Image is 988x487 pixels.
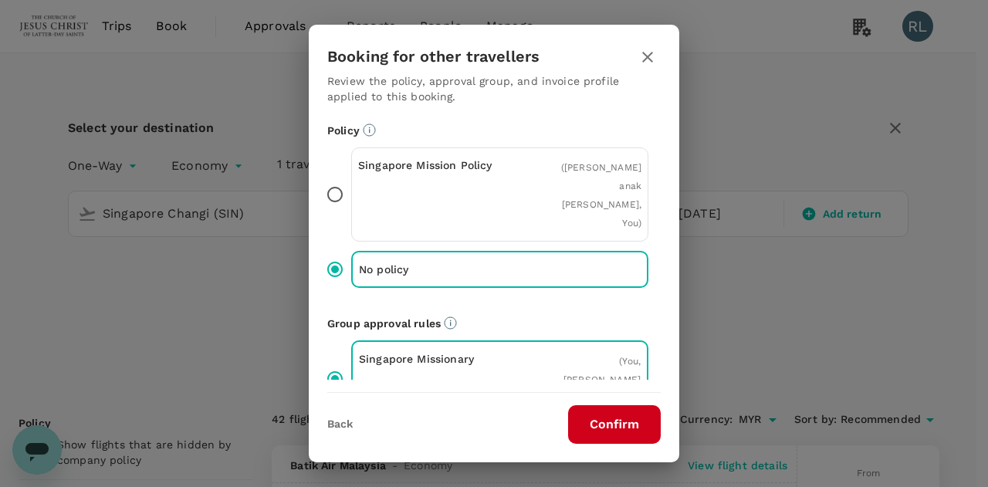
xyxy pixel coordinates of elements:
[359,351,500,367] p: Singapore Missionary
[561,162,641,228] span: ( [PERSON_NAME] anak [PERSON_NAME], You )
[327,418,353,431] button: Back
[327,73,661,104] p: Review the policy, approval group, and invoice profile applied to this booking.
[327,316,661,331] p: Group approval rules
[359,262,500,277] p: No policy
[358,157,500,173] p: Singapore Mission Policy
[327,123,661,138] p: Policy
[444,316,457,330] svg: Default approvers or custom approval rules (if available) are based on the user group.
[568,405,661,444] button: Confirm
[327,48,540,66] h3: Booking for other travellers
[363,123,376,137] svg: Booking restrictions are based on the selected travel policy.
